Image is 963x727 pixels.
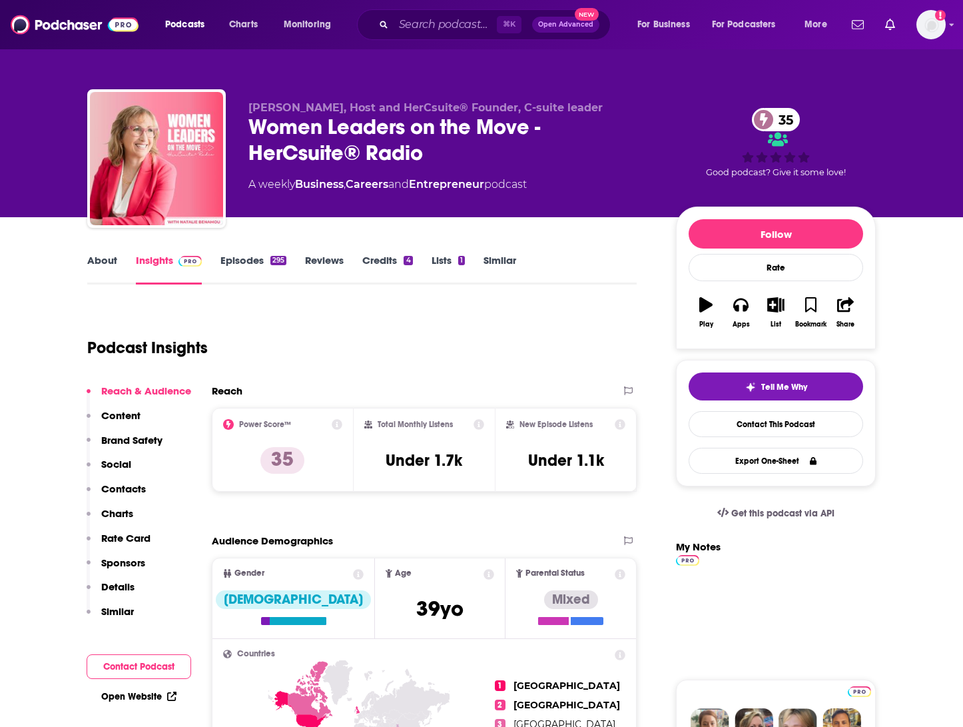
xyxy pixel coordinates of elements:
[248,177,527,193] div: A weekly podcast
[771,321,781,329] div: List
[731,508,834,519] span: Get this podcast via API
[87,482,146,507] button: Contacts
[295,178,344,191] a: Business
[525,569,585,578] span: Parental Status
[544,590,598,609] div: Mixed
[87,654,191,679] button: Contact Podcast
[101,458,131,470] p: Social
[394,14,497,35] input: Search podcasts, credits, & more...
[432,254,465,285] a: Lists1
[637,15,690,34] span: For Business
[101,409,141,422] p: Content
[846,13,869,36] a: Show notifications dropdown
[284,15,331,34] span: Monitoring
[532,17,599,33] button: Open AdvancedNew
[101,691,176,702] a: Open Website
[101,580,135,593] p: Details
[458,256,465,265] div: 1
[676,555,699,566] img: Podchaser Pro
[220,254,286,285] a: Episodes295
[101,507,133,520] p: Charts
[495,700,505,710] span: 2
[880,13,900,36] a: Show notifications dropdown
[87,434,162,458] button: Brand Safety
[234,569,264,578] span: Gender
[628,14,707,35] button: open menu
[87,338,208,358] h1: Podcast Insights
[483,254,516,285] a: Similar
[346,178,388,191] a: Careers
[101,482,146,495] p: Contacts
[370,9,623,40] div: Search podcasts, credits, & more...
[216,590,371,609] div: [DEMOGRAPHIC_DATA]
[804,15,827,34] span: More
[676,540,721,564] label: My Notes
[793,289,828,337] button: Bookmark
[689,254,863,281] div: Rate
[795,14,844,35] button: open menu
[935,10,946,21] svg: Add a profile image
[87,254,117,285] a: About
[87,532,151,556] button: Rate Card
[165,15,204,34] span: Podcasts
[699,321,713,329] div: Play
[916,10,946,39] img: User Profile
[745,382,756,392] img: tell me why sparkle
[703,14,795,35] button: open menu
[274,14,348,35] button: open menu
[733,321,750,329] div: Apps
[395,569,412,578] span: Age
[87,507,133,532] button: Charts
[689,411,863,437] a: Contact This Podcast
[513,699,620,711] span: [GEOGRAPHIC_DATA]
[706,167,846,177] span: Good podcast? Give it some love!
[916,10,946,39] button: Show profile menu
[87,556,145,581] button: Sponsors
[795,321,826,329] div: Bookmark
[229,15,258,34] span: Charts
[101,556,145,569] p: Sponsors
[836,321,854,329] div: Share
[497,16,521,33] span: ⌘ K
[689,448,863,474] button: Export One-Sheet
[712,15,776,34] span: For Podcasters
[237,650,275,658] span: Countries
[239,420,291,429] h2: Power Score™
[87,580,135,605] button: Details
[404,256,412,265] div: 4
[848,686,871,697] img: Podchaser Pro
[538,21,593,28] span: Open Advanced
[495,680,505,691] span: 1
[386,450,462,470] h3: Under 1.7k
[916,10,946,39] span: Logged in as gracemyron
[689,289,723,337] button: Play
[156,14,222,35] button: open menu
[212,384,242,397] h2: Reach
[220,14,266,35] a: Charts
[416,596,464,622] span: 39 yo
[575,8,599,21] span: New
[136,254,202,285] a: InsightsPodchaser Pro
[87,458,131,482] button: Social
[260,447,304,474] p: 35
[212,534,333,547] h2: Audience Demographics
[828,289,863,337] button: Share
[388,178,409,191] span: and
[689,219,863,249] button: Follow
[344,178,346,191] span: ,
[101,434,162,446] p: Brand Safety
[409,178,484,191] a: Entrepreneur
[689,372,863,400] button: tell me why sparkleTell Me Why
[87,384,191,409] button: Reach & Audience
[248,101,603,114] span: [PERSON_NAME], Host and HerCsuite® Founder, C-suite leader
[101,532,151,544] p: Rate Card
[848,684,871,697] a: Pro website
[676,553,699,566] a: Pro website
[11,12,139,37] img: Podchaser - Follow, Share and Rate Podcasts
[270,256,286,265] div: 295
[362,254,412,285] a: Credits4
[723,289,758,337] button: Apps
[519,420,593,429] h2: New Episode Listens
[378,420,453,429] h2: Total Monthly Listens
